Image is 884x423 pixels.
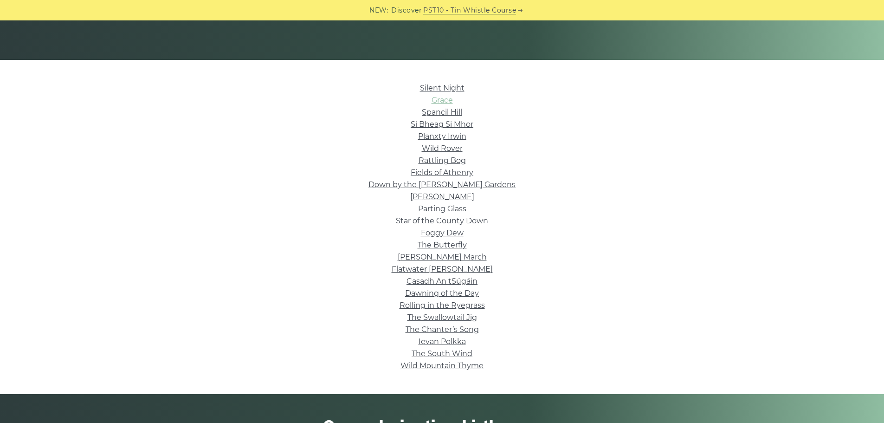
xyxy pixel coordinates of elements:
[407,277,477,286] a: Casadh An tSúgáin
[421,228,464,237] a: Foggy Dew
[392,265,493,273] a: Flatwater [PERSON_NAME]
[419,156,466,165] a: Rattling Bog
[391,5,422,16] span: Discover
[407,313,477,322] a: The Swallowtail Jig
[398,253,487,261] a: [PERSON_NAME] March
[369,5,388,16] span: NEW:
[418,204,466,213] a: Parting Glass
[405,289,479,298] a: Dawning of the Day
[423,5,516,16] a: PST10 - Tin Whistle Course
[432,96,453,104] a: Grace
[419,337,466,346] a: Ievan Polkka
[368,180,516,189] a: Down by the [PERSON_NAME] Gardens
[396,216,488,225] a: Star of the County Down
[410,192,474,201] a: [PERSON_NAME]
[422,144,463,153] a: Wild Rover
[411,168,473,177] a: Fields of Athenry
[412,349,472,358] a: The South Wind
[420,84,465,92] a: Silent Night
[422,108,462,117] a: Spancil Hill
[406,325,479,334] a: The Chanter’s Song
[400,301,485,310] a: Rolling in the Ryegrass
[418,132,466,141] a: Planxty Irwin
[418,241,467,249] a: The Butterfly
[411,120,473,129] a: Si­ Bheag Si­ Mhor
[400,361,484,370] a: Wild Mountain Thyme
